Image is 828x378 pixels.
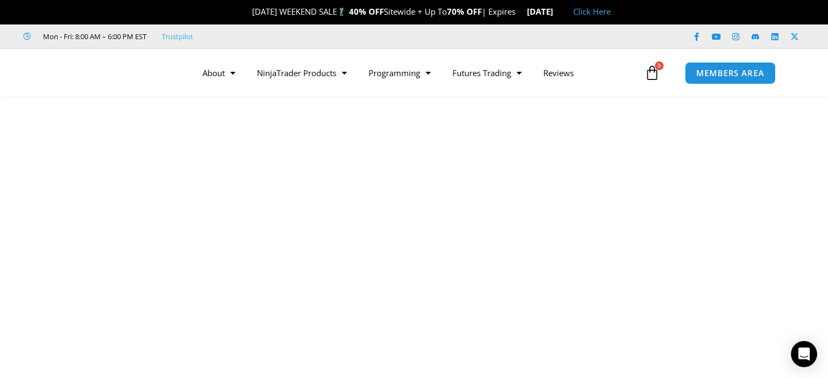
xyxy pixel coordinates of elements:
a: 0 [628,57,676,89]
img: 🏭 [554,8,562,16]
img: 🎉 [243,8,252,16]
div: Open Intercom Messenger [791,341,817,367]
a: Futures Trading [441,60,532,85]
a: MEMBERS AREA [685,62,776,84]
nav: Menu [192,60,642,85]
a: Trustpilot [162,30,193,43]
span: [DATE] WEEKEND SALE Sitewide + Up To | Expires [241,6,526,17]
a: NinjaTrader Products [246,60,358,85]
span: 0 [655,61,664,70]
strong: [DATE] [527,6,562,17]
img: LogoAI | Affordable Indicators – NinjaTrader [40,53,157,92]
a: Programming [358,60,441,85]
span: Mon - Fri: 8:00 AM – 6:00 PM EST [40,30,146,43]
a: Reviews [532,60,585,85]
span: MEMBERS AREA [696,69,764,77]
img: ⌛ [516,8,524,16]
a: About [192,60,246,85]
a: Click Here [573,6,611,17]
img: 🏌️‍♂️ [338,8,346,16]
strong: 70% OFF [447,6,482,17]
strong: 40% OFF [349,6,384,17]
